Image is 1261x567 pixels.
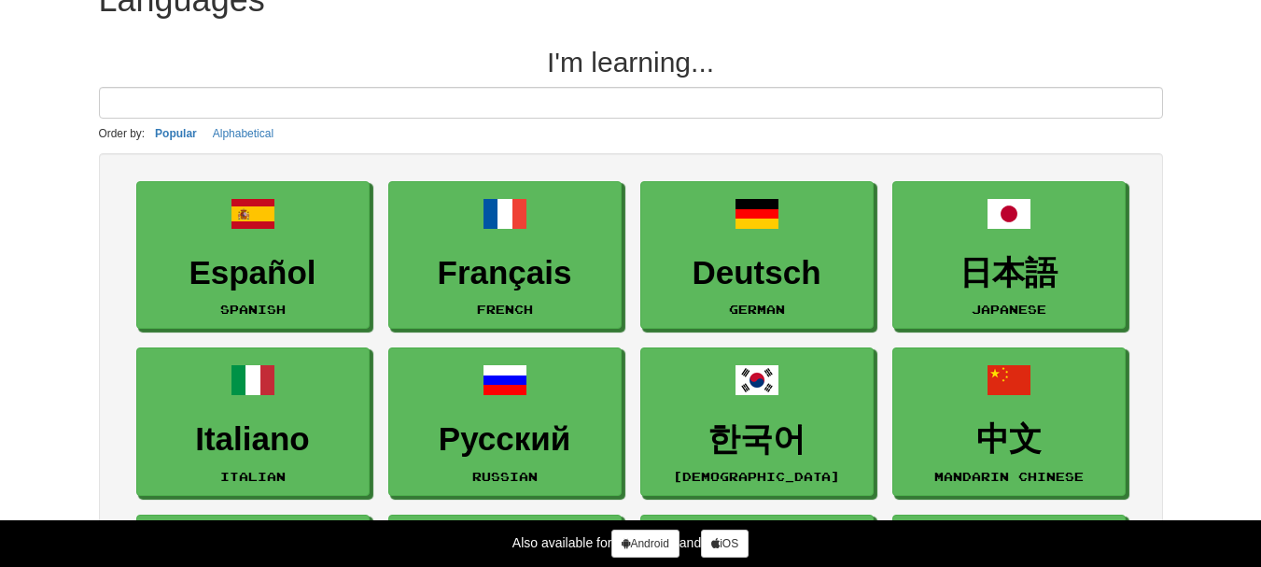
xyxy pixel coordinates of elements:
small: Order by: [99,127,146,140]
a: FrançaisFrench [388,181,622,330]
a: 日本語Japanese [892,181,1126,330]
h3: 한국어 [651,421,863,458]
small: Russian [472,470,538,483]
h3: Deutsch [651,255,863,291]
a: DeutschGerman [640,181,874,330]
small: Italian [220,470,286,483]
small: German [729,303,785,316]
h3: Español [147,255,359,291]
h3: 日本語 [903,255,1115,291]
small: Spanish [220,303,286,316]
a: EspañolSpanish [136,181,370,330]
h3: 中文 [903,421,1115,458]
h3: Français [399,255,611,291]
a: 한국어[DEMOGRAPHIC_DATA] [640,347,874,496]
small: Mandarin Chinese [934,470,1084,483]
h2: I'm learning... [99,47,1163,78]
a: ItalianoItalian [136,347,370,496]
a: 中文Mandarin Chinese [892,347,1126,496]
a: Android [611,530,679,558]
h3: Русский [399,421,611,458]
small: French [477,303,533,316]
button: Alphabetical [207,123,279,144]
button: Popular [149,123,203,144]
h3: Italiano [147,421,359,458]
a: РусскийRussian [388,347,622,496]
small: [DEMOGRAPHIC_DATA] [673,470,840,483]
small: Japanese [972,303,1046,316]
a: iOS [701,530,749,558]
